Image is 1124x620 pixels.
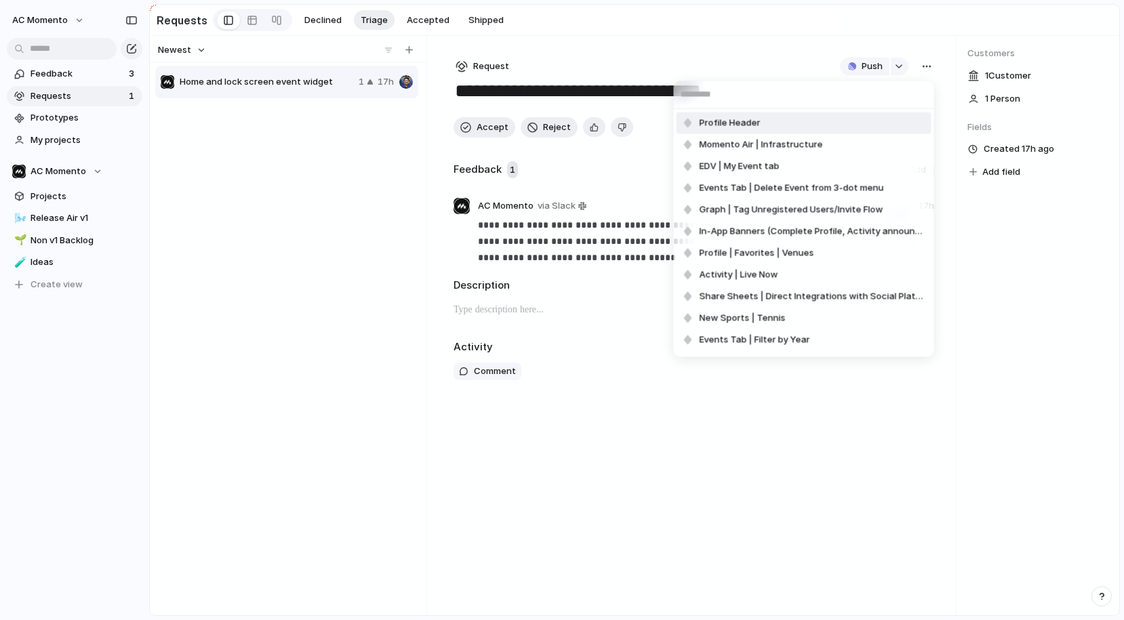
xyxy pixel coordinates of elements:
span: Share Sheets | Direct Integrations with Social Platforms [700,290,926,304]
span: Profile Header [700,117,761,130]
span: Update minimum iOS version [700,355,821,369]
span: Activity | Live Now [700,268,778,282]
span: In-App Banners (Complete Profile, Activity announcements, etc) [700,225,926,239]
span: New Sports | Tennis [700,312,786,325]
span: Momento Air | Infrastructure [700,138,823,152]
span: Graph | Tag Unregistered Users/Invite Flow [700,203,883,217]
span: Events Tab | Delete Event from 3-dot menu [700,182,884,195]
span: Profile | Favorites | Venues [700,247,814,260]
span: EDV | My Event tab [700,160,780,173]
span: Events Tab | Filter by Year [700,333,810,347]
